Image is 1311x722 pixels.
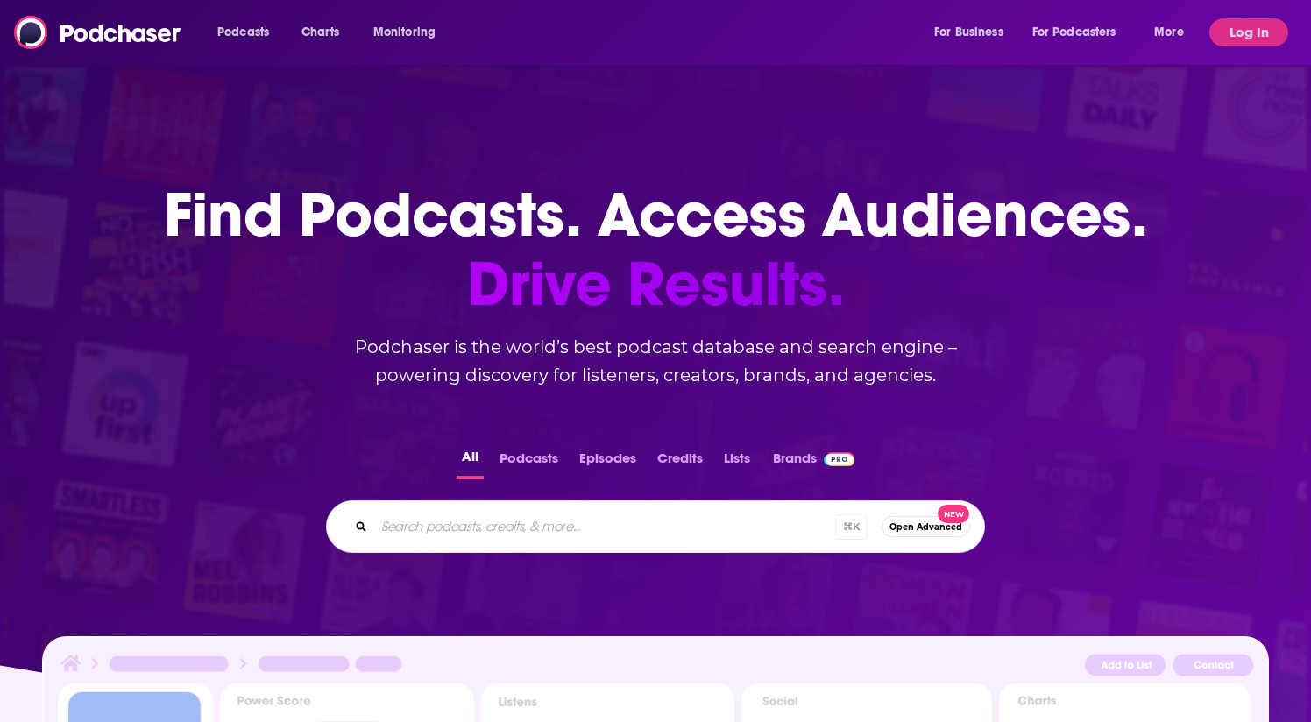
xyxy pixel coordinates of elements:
[934,20,1003,45] span: For Business
[205,18,292,46] button: open menu
[217,20,269,45] span: Podcasts
[305,333,1006,389] h2: Podchaser is the world’s best podcast database and search engine – powering discovery for listene...
[494,445,563,479] button: Podcasts
[58,652,1253,683] img: Podcast Insights Header
[373,20,436,45] span: Monitoring
[889,522,962,532] span: Open Advanced
[824,452,854,466] img: Podchaser Pro
[882,516,970,537] button: Open AdvancedNew
[301,20,339,45] span: Charts
[835,514,868,540] span: ⌘ K
[652,445,708,479] button: Credits
[719,445,755,479] button: Lists
[1154,20,1184,45] span: More
[164,250,1148,319] span: Drive Results.
[1032,20,1116,45] span: For Podcasters
[326,500,985,553] div: Search podcasts, credits, & more...
[164,180,1148,319] h1: Find Podcasts. Access Audiences.
[1142,18,1206,46] button: open menu
[938,505,969,523] span: New
[14,16,182,49] img: Podchaser - Follow, Share and Rate Podcasts
[1209,18,1288,46] button: Log In
[361,18,458,46] button: open menu
[290,18,350,46] a: Charts
[574,445,641,479] button: Episodes
[922,18,1025,46] button: open menu
[1021,18,1142,46] button: open menu
[374,513,835,541] input: Search podcasts, credits, & more...
[457,445,484,479] button: All
[773,445,854,479] a: BrandsPodchaser Pro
